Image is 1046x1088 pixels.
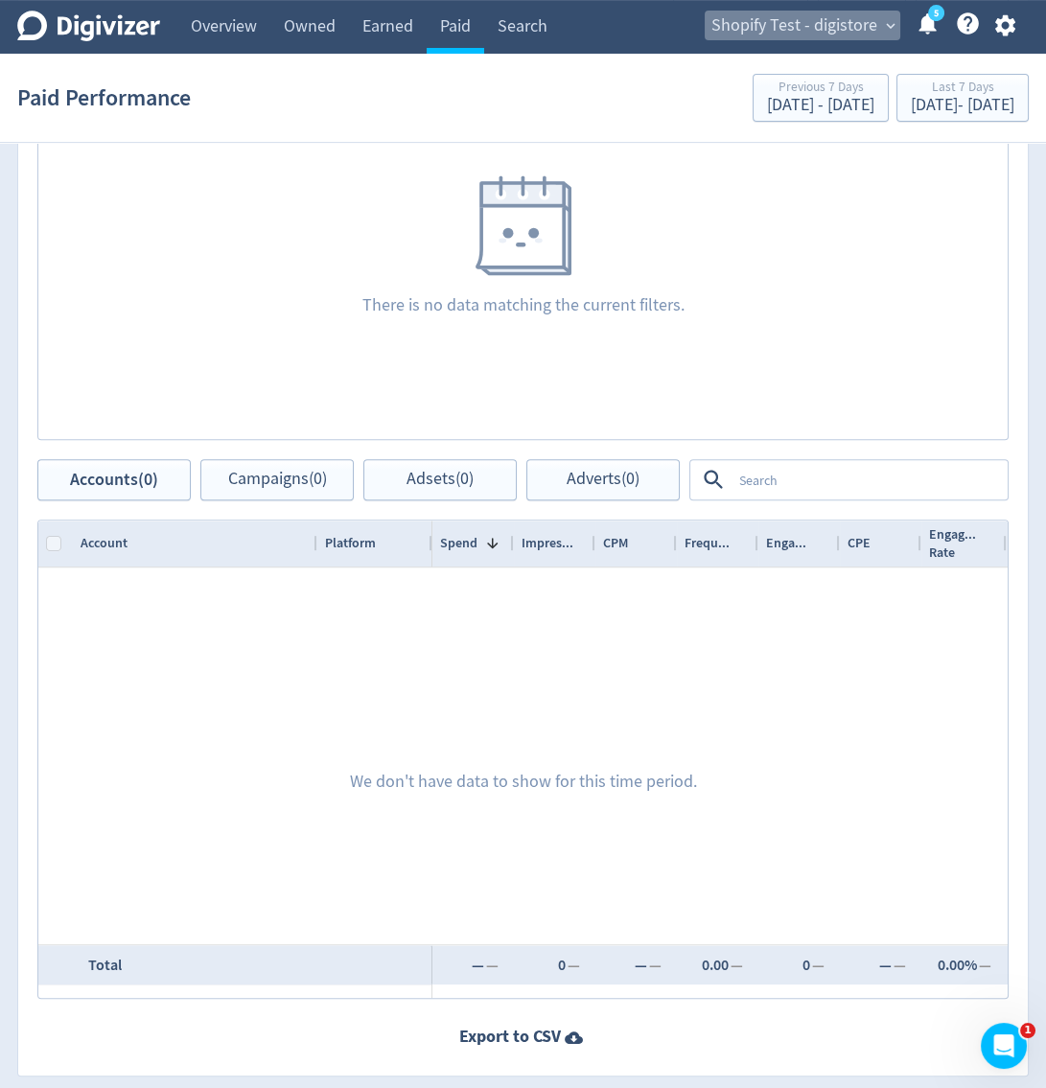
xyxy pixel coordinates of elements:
[362,293,685,317] p: There is no data matching the current filters.
[603,534,628,552] span: CPM
[200,459,354,500] button: Campaigns(0)
[486,946,499,984] div: —
[938,946,977,984] div: 0.00%
[459,1025,561,1049] strong: Export to CSV
[568,946,580,984] div: —
[522,534,573,552] span: Impres...
[928,5,944,21] a: 5
[711,11,877,41] span: Shopify Test - digistore
[70,471,158,489] span: Accounts (0)
[526,459,680,500] button: Adverts(0)
[81,534,128,552] span: Account
[911,81,1014,97] div: Last 7 Days
[705,11,900,41] button: Shopify Test - digistore
[753,74,889,122] button: Previous 7 Days[DATE] - [DATE]
[407,471,474,489] span: Adsets (0)
[934,7,939,20] text: 5
[766,534,806,552] span: Enga...
[929,544,955,562] span: Rate
[879,946,892,984] div: —
[894,946,906,984] div: —
[812,946,825,984] div: —
[440,534,477,552] span: Spend
[911,97,1014,114] div: [DATE] - [DATE]
[17,67,191,128] h1: Paid Performance
[649,946,662,984] div: —
[767,97,874,114] div: [DATE] - [DATE]
[472,946,484,984] div: —
[802,946,810,984] div: 0
[848,534,871,552] span: CPE
[635,946,647,984] div: —
[702,946,729,984] div: 0.00
[979,946,991,984] div: —
[896,74,1029,122] button: Last 7 Days[DATE]- [DATE]
[981,1023,1027,1069] iframe: Intercom live chat
[1020,1023,1035,1038] span: 1
[228,471,327,489] span: Campaigns (0)
[73,945,317,984] div: Total
[882,17,899,35] span: expand_more
[685,534,730,552] span: Frequ...
[325,534,376,552] span: Platform
[731,946,743,984] div: —
[767,81,874,97] div: Previous 7 Days
[37,459,191,500] button: Accounts(0)
[363,459,517,500] button: Adsets(0)
[558,946,566,984] div: 0
[567,471,639,489] span: Adverts (0)
[929,525,976,544] span: Engag...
